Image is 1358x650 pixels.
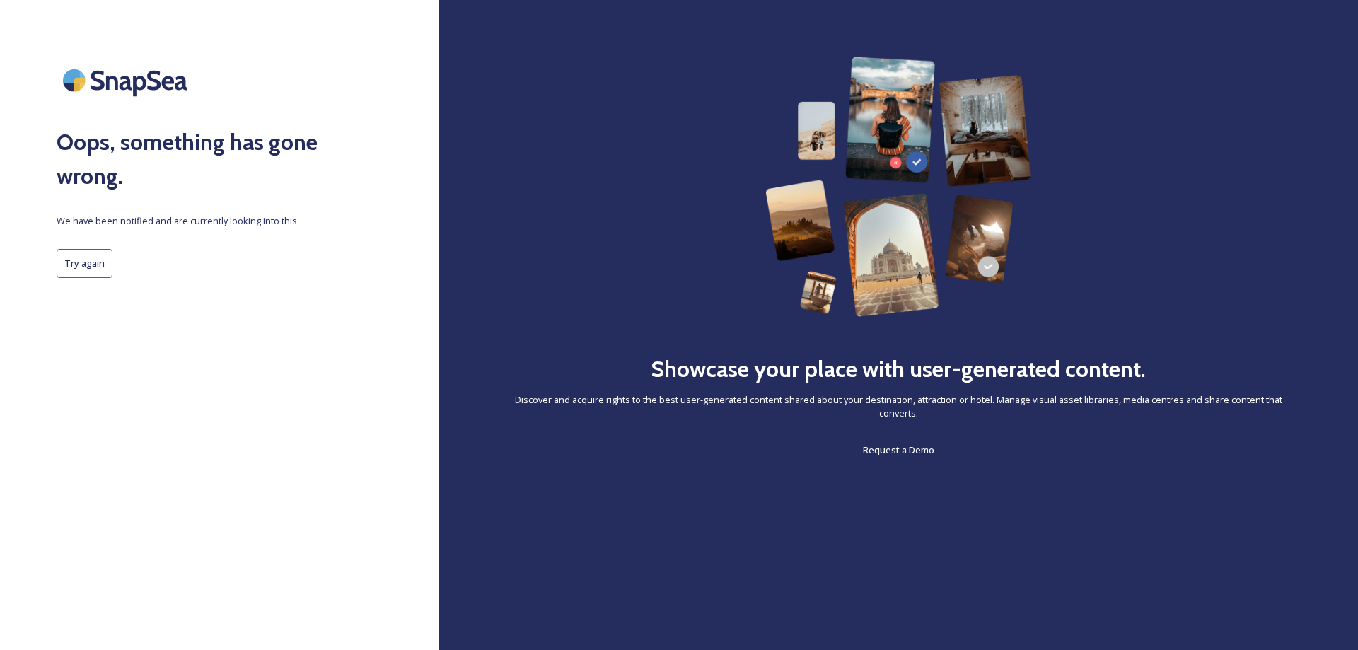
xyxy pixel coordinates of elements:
[651,352,1146,386] h2: Showcase your place with user-generated content.
[57,249,112,278] button: Try again
[57,214,382,228] span: We have been notified and are currently looking into this.
[57,57,198,104] img: SnapSea Logo
[765,57,1031,317] img: 63b42ca75bacad526042e722_Group%20154-p-800.png
[863,443,934,456] span: Request a Demo
[57,125,382,193] h2: Oops, something has gone wrong.
[57,249,382,278] a: Try again
[863,441,934,458] a: Request a Demo
[495,393,1301,420] span: Discover and acquire rights to the best user-generated content shared about your destination, att...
